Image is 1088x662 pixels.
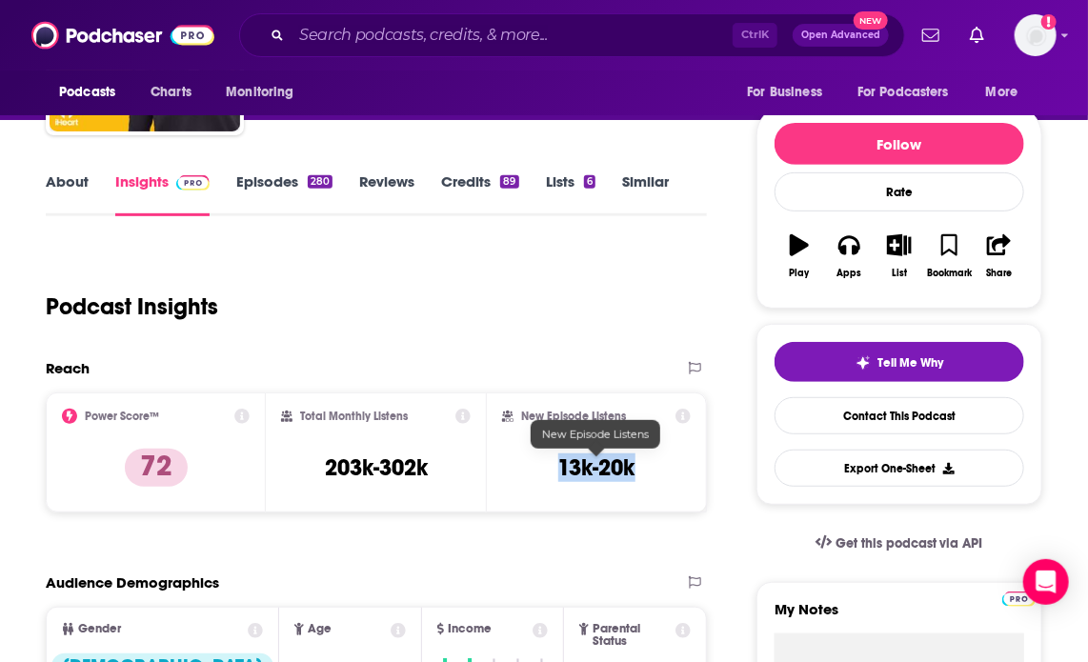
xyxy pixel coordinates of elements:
span: More [986,79,1018,106]
div: Open Intercom Messenger [1023,559,1069,605]
div: List [892,268,907,279]
button: List [875,222,924,291]
p: 72 [125,449,188,487]
button: Show profile menu [1015,14,1057,56]
a: Contact This Podcast [775,397,1024,434]
button: Follow [775,123,1024,165]
span: Logged in as gbrussel [1015,14,1057,56]
span: For Business [747,79,822,106]
label: My Notes [775,600,1024,633]
a: Show notifications dropdown [962,19,992,51]
h1: Podcast Insights [46,292,218,321]
span: New [854,11,888,30]
span: Open Advanced [801,30,880,40]
button: open menu [46,74,140,110]
button: Bookmark [924,222,974,291]
span: Tell Me Why [878,355,944,371]
span: Gender [78,623,121,635]
h2: New Episode Listens [521,410,626,423]
h2: Total Monthly Listens [300,410,408,423]
span: Age [308,623,332,635]
input: Search podcasts, credits, & more... [292,20,733,50]
button: Open AdvancedNew [793,24,889,47]
div: Play [790,268,810,279]
button: open menu [212,74,318,110]
a: Similar [622,172,669,216]
div: Rate [775,172,1024,211]
div: Search podcasts, credits, & more... [239,13,905,57]
div: 89 [500,175,518,189]
span: Charts [151,79,191,106]
a: Credits89 [441,172,518,216]
img: User Profile [1015,14,1057,56]
a: InsightsPodchaser Pro [115,172,210,216]
div: 280 [308,175,332,189]
button: tell me why sparkleTell Me Why [775,342,1024,382]
span: New Episode Listens [542,428,649,441]
button: Apps [824,222,874,291]
svg: Add a profile image [1041,14,1057,30]
span: For Podcasters [857,79,949,106]
span: Income [448,623,492,635]
span: Monitoring [226,79,293,106]
h2: Power Score™ [85,410,159,423]
h2: Audience Demographics [46,573,219,592]
button: open menu [973,74,1042,110]
a: Pro website [1002,589,1036,607]
img: Podchaser - Follow, Share and Rate Podcasts [31,17,214,53]
span: Podcasts [59,79,115,106]
img: Podchaser Pro [1002,592,1036,607]
img: Podchaser Pro [176,175,210,191]
button: Export One-Sheet [775,450,1024,487]
h2: Reach [46,359,90,377]
a: About [46,172,89,216]
div: Share [986,268,1012,279]
button: open menu [845,74,977,110]
img: tell me why sparkle [856,355,871,371]
a: Get this podcast via API [800,520,998,567]
a: Show notifications dropdown [915,19,947,51]
button: Play [775,222,824,291]
h3: 13k-20k [558,453,635,482]
a: Episodes280 [236,172,332,216]
button: Share [975,222,1024,291]
h3: 203k-302k [325,453,428,482]
span: Get this podcast via API [836,535,983,552]
span: Ctrl K [733,23,777,48]
div: Apps [837,268,862,279]
a: Lists6 [546,172,595,216]
span: Parental Status [593,623,673,648]
a: Reviews [359,172,414,216]
a: Charts [138,74,203,110]
div: Bookmark [927,268,972,279]
div: 6 [584,175,595,189]
button: open menu [734,74,846,110]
